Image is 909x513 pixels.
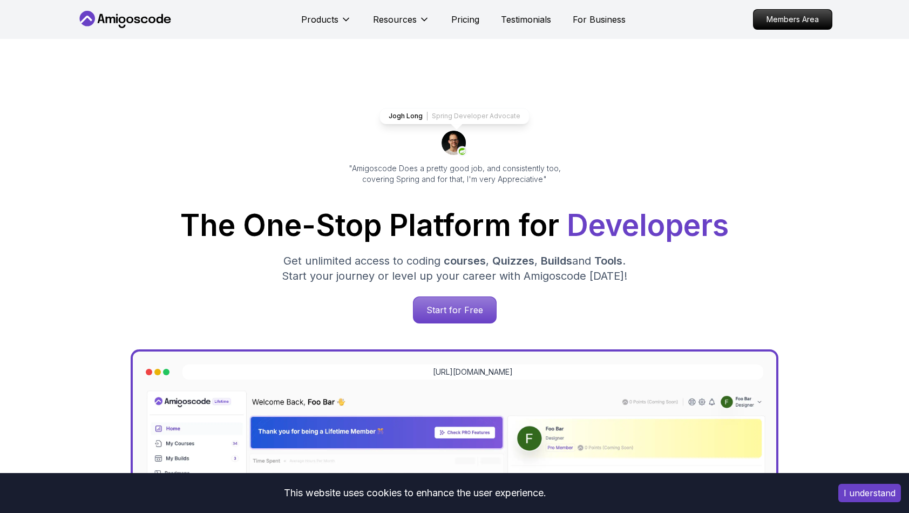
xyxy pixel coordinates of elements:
span: Developers [567,207,729,243]
button: Products [301,13,351,35]
button: Accept cookies [838,484,901,502]
a: [URL][DOMAIN_NAME] [433,367,513,377]
p: Members Area [754,10,832,29]
div: This website uses cookies to enhance the user experience. [8,481,822,505]
img: josh long [442,131,467,157]
p: Resources [373,13,417,26]
a: Pricing [451,13,479,26]
h1: The One-Stop Platform for [85,211,824,240]
p: "Amigoscode Does a pretty good job, and consistently too, covering Spring and for that, I'm very ... [334,163,575,185]
p: Start for Free [413,297,496,323]
span: Tools [594,254,622,267]
a: Start for Free [413,296,497,323]
p: Products [301,13,338,26]
p: Spring Developer Advocate [432,112,520,120]
span: courses [444,254,486,267]
a: Testimonials [501,13,551,26]
a: For Business [573,13,626,26]
button: Resources [373,13,430,35]
span: Quizzes [492,254,534,267]
a: Members Area [753,9,832,30]
span: Builds [541,254,572,267]
p: Get unlimited access to coding , , and . Start your journey or level up your career with Amigosco... [273,253,636,283]
p: Jogh Long [389,112,423,120]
